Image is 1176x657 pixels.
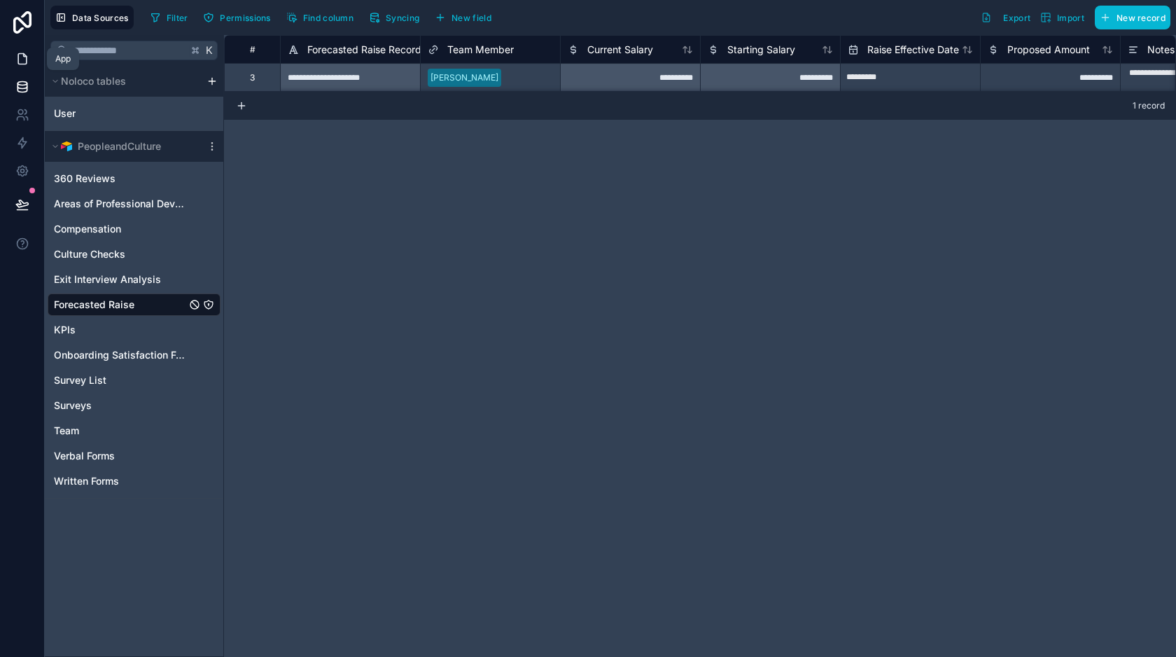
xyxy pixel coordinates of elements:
[1133,100,1165,111] span: 1 record
[1147,43,1175,57] span: Notes
[55,53,71,64] div: App
[867,43,959,57] span: Raise Effective Date
[281,7,358,28] button: Find column
[430,7,496,28] button: New field
[235,44,269,55] div: #
[198,7,275,28] button: Permissions
[1095,6,1170,29] button: New record
[386,13,419,23] span: Syncing
[976,6,1035,29] button: Export
[1116,13,1165,23] span: New record
[364,7,424,28] button: Syncing
[167,13,188,23] span: Filter
[204,46,214,55] span: K
[307,43,421,57] span: Forecasted Raise Record
[447,43,514,57] span: Team Member
[430,71,498,84] div: [PERSON_NAME]
[198,7,281,28] a: Permissions
[1003,13,1030,23] span: Export
[50,6,134,29] button: Data Sources
[303,13,353,23] span: Find column
[72,13,129,23] span: Data Sources
[364,7,430,28] a: Syncing
[1057,13,1084,23] span: Import
[1007,43,1090,57] span: Proposed Amount
[451,13,491,23] span: New field
[250,72,255,83] div: 3
[1089,6,1170,29] a: New record
[145,7,193,28] button: Filter
[727,43,795,57] span: Starting Salary
[1035,6,1089,29] button: Import
[220,13,270,23] span: Permissions
[587,43,653,57] span: Current Salary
